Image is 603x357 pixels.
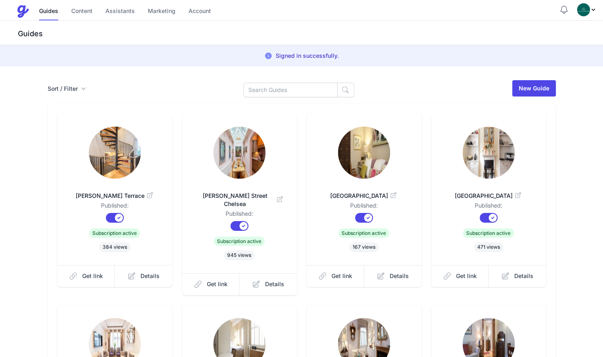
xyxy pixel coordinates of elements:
[57,265,115,287] a: Get link
[444,192,533,200] span: [GEOGRAPHIC_DATA]
[456,272,477,280] span: Get link
[195,182,284,210] a: [PERSON_NAME] Street Chelsea
[70,192,159,200] span: [PERSON_NAME] Terrace
[89,228,140,238] span: Subscription active
[320,182,408,201] a: [GEOGRAPHIC_DATA]
[71,3,92,20] a: Content
[16,5,29,18] img: Guestive Guides
[82,272,103,280] span: Get link
[559,5,569,15] button: Notifications
[89,127,141,179] img: mtasz01fldrr9v8cnif9arsj44ov
[444,182,533,201] a: [GEOGRAPHIC_DATA]
[140,272,160,280] span: Details
[239,273,297,295] a: Details
[349,242,379,252] span: 167 views
[243,83,338,97] input: Search Guides
[320,192,408,200] span: [GEOGRAPHIC_DATA]
[364,265,421,287] a: Details
[115,265,172,287] a: Details
[39,3,58,20] a: Guides
[70,182,159,201] a: [PERSON_NAME] Terrace
[331,272,352,280] span: Get link
[213,127,265,179] img: wq8sw0j47qm6nw759ko380ndfzun
[207,280,228,288] span: Get link
[577,3,590,16] img: oovs19i4we9w73xo0bfpgswpi0cd
[148,3,175,20] a: Marketing
[265,280,284,288] span: Details
[48,85,86,93] button: Sort / Filter
[338,228,389,238] span: Subscription active
[16,29,603,39] h3: Guides
[463,127,515,179] img: hdmgvwaq8kfuacaafu0ghkkjd0oq
[224,250,254,260] span: 945 views
[431,265,489,287] a: Get link
[577,3,596,16] div: Profile Menu
[99,242,130,252] span: 384 views
[514,272,533,280] span: Details
[276,52,339,60] p: Signed in successfully.
[444,201,533,213] dd: Published:
[307,265,364,287] a: Get link
[320,201,408,213] dd: Published:
[214,237,265,246] span: Subscription active
[463,228,514,238] span: Subscription active
[512,80,556,96] a: New Guide
[195,210,284,221] dd: Published:
[489,265,546,287] a: Details
[182,273,240,295] a: Get link
[390,272,409,280] span: Details
[474,242,503,252] span: 471 views
[70,201,159,213] dd: Published:
[195,192,284,208] span: [PERSON_NAME] Street Chelsea
[189,3,211,20] a: Account
[105,3,135,20] a: Assistants
[338,127,390,179] img: 9b5v0ir1hdq8hllsqeesm40py5rd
